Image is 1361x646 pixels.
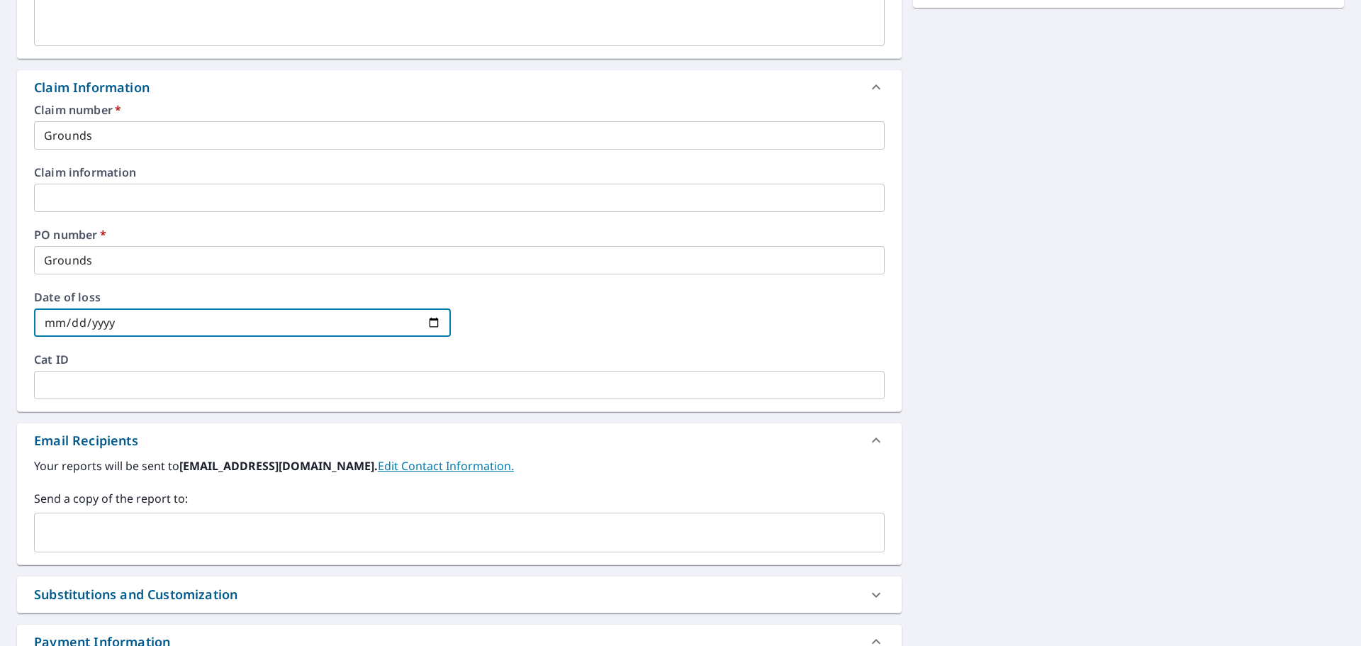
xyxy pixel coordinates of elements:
div: Substitutions and Customization [34,585,237,604]
label: Send a copy of the report to: [34,490,885,507]
div: Substitutions and Customization [17,577,902,613]
b: [EMAIL_ADDRESS][DOMAIN_NAME]. [179,458,378,474]
a: EditContactInfo [378,458,514,474]
label: Your reports will be sent to [34,457,885,474]
div: Claim Information [34,78,150,97]
div: Email Recipients [34,431,138,450]
label: Claim information [34,167,885,178]
label: Cat ID [34,354,885,365]
label: Date of loss [34,291,451,303]
label: PO number [34,229,885,240]
div: Claim Information [17,70,902,104]
div: Email Recipients [17,423,902,457]
label: Claim number [34,104,885,116]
